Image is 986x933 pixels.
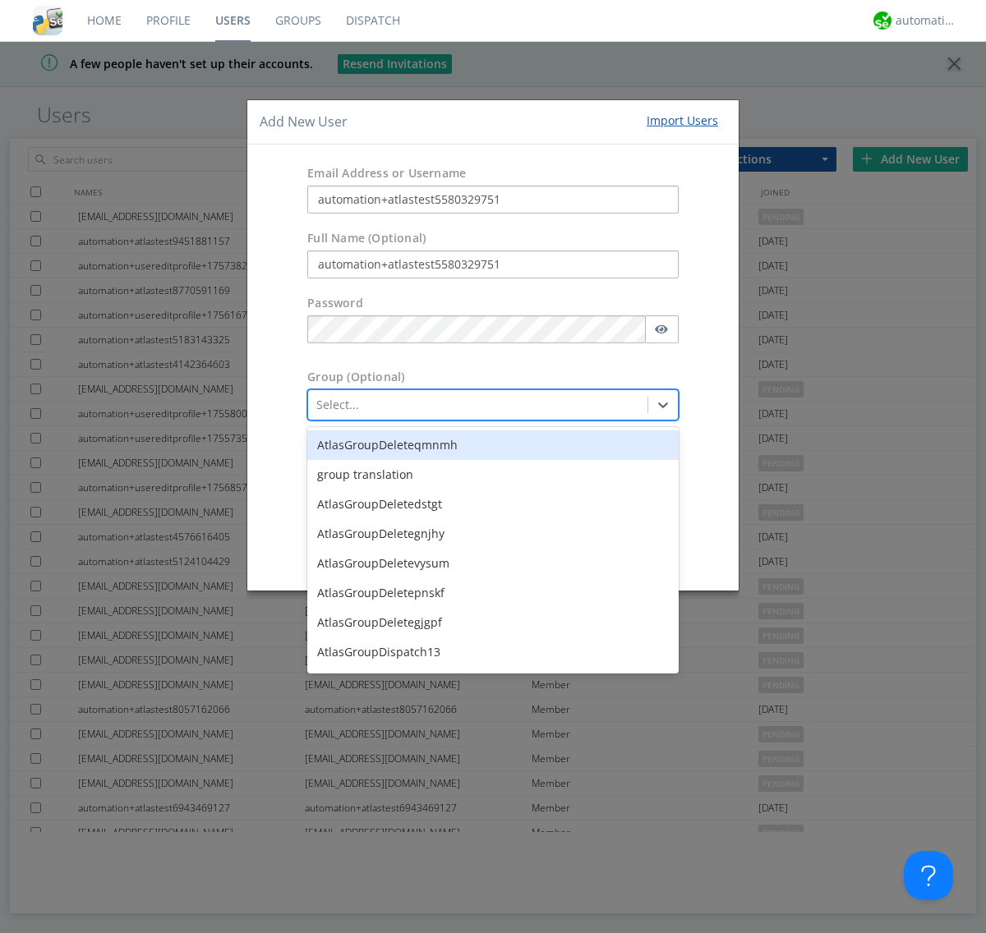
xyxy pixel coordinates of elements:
div: group translation [307,460,679,489]
div: AtlasGroupDeletevysum [307,549,679,578]
div: AtlasGroupDeleteqmnmh [307,430,679,460]
img: d2d01cd9b4174d08988066c6d424eccd [873,11,892,30]
div: AtlasGroupDeletegnjhy [307,519,679,549]
label: Full Name (Optional) [307,230,426,246]
div: automation+atlas [896,12,957,29]
div: AtlasGroupDispatch13 [307,637,679,667]
div: AtlasGroupDeletegjgpf [307,608,679,637]
h4: Add New User [260,113,348,131]
label: Group (Optional) [307,369,404,385]
label: Email Address or Username [307,165,466,182]
div: AtlasGroupDeleterdyaz [307,667,679,696]
label: Password [307,295,363,311]
input: Julie Appleseed [307,250,679,278]
img: cddb5a64eb264b2086981ab96f4c1ba7 [33,6,62,35]
div: AtlasGroupDeletepnskf [307,578,679,608]
div: Import Users [647,113,718,129]
input: e.g. email@address.com, Housekeeping1 [307,186,679,214]
div: AtlasGroupDeletedstgt [307,489,679,519]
